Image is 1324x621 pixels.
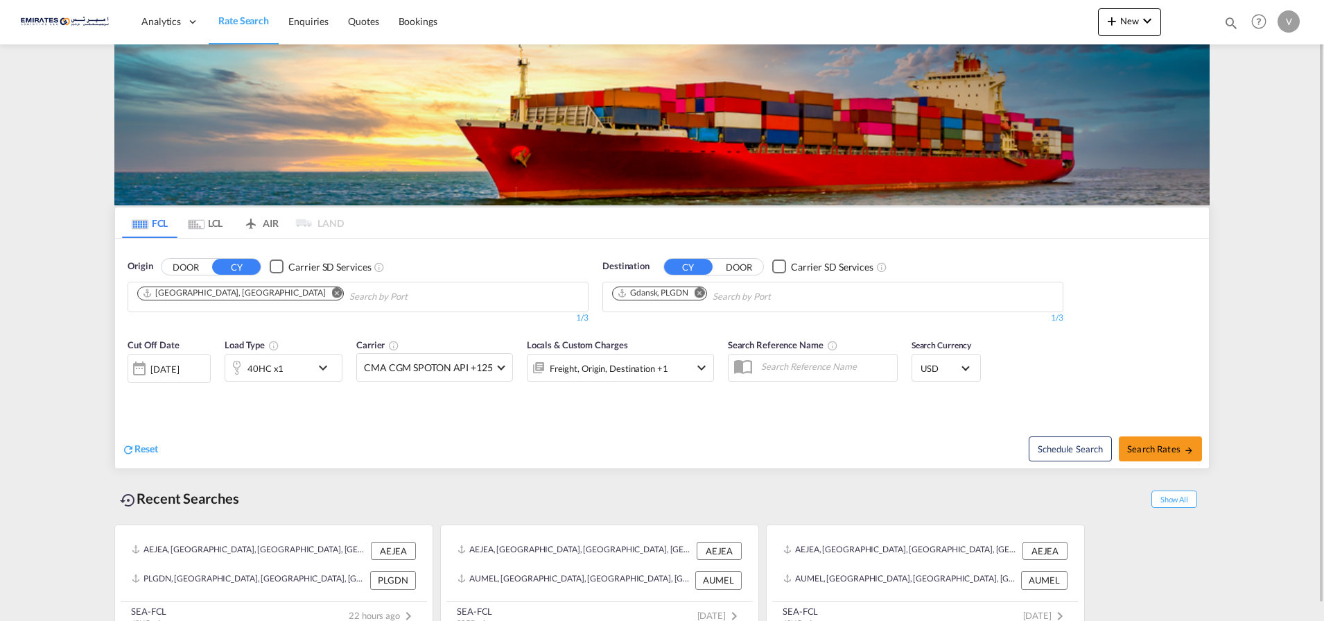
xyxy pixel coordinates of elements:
div: Jebel Ali, AEJEA [142,287,325,299]
div: Freight Origin Destination Factory Stuffing [550,359,668,378]
button: CY [212,259,261,275]
span: Locals & Custom Charges [527,339,628,350]
div: icon-refreshReset [122,442,158,457]
button: icon-plus 400-fgNewicon-chevron-down [1098,8,1161,36]
span: Bookings [399,15,437,27]
md-tab-item: LCL [177,207,233,238]
div: Carrier SD Services [288,260,371,274]
span: Origin [128,260,153,273]
div: Freight Origin Destination Factory Stuffingicon-chevron-down [527,354,714,382]
span: Show All [1151,491,1197,508]
div: SEA-FCL [783,605,818,618]
span: Destination [602,260,650,273]
md-checkbox: Checkbox No Ink [772,260,873,274]
span: Reset [134,443,158,454]
md-chips-wrap: Chips container. Use arrow keys to select chips. [610,282,850,308]
button: Note: By default Schedule search will only considerorigin ports, destination ports and cut off da... [1029,436,1112,461]
div: AEJEA, Jebel Ali, United Arab Emirates, Middle East, Middle East [783,542,1019,560]
span: Quotes [348,15,378,27]
md-datepicker: Select [128,382,138,400]
div: Recent Searches [114,483,245,514]
div: AEJEA, Jebel Ali, United Arab Emirates, Middle East, Middle East [132,542,367,560]
md-icon: icon-airplane [243,215,259,226]
div: AUMEL [695,571,742,589]
md-icon: icon-arrow-right [1184,445,1194,455]
div: Help [1247,10,1278,35]
span: Enquiries [288,15,329,27]
div: AEJEA, Jebel Ali, United Arab Emirates, Middle East, Middle East [458,542,693,560]
md-tab-item: AIR [233,207,288,238]
div: AEJEA [371,542,416,560]
div: Press delete to remove this chip. [142,287,328,299]
div: icon-magnify [1223,15,1239,36]
span: Help [1247,10,1271,33]
div: AUMEL [1021,571,1068,589]
button: CY [664,259,713,275]
span: New [1104,15,1156,26]
div: V [1278,10,1300,33]
div: 1/3 [602,312,1063,324]
md-checkbox: Checkbox No Ink [270,260,371,274]
input: Search Reference Name [754,356,897,377]
md-icon: icon-information-outline [268,340,279,351]
div: OriginDOOR CY Checkbox No InkUnchecked: Search for CY (Container Yard) services for all selected ... [115,239,1209,468]
md-icon: The selected Trucker/Carrierwill be displayed in the rate results If the rates are from another f... [388,340,399,351]
img: c67187802a5a11ec94275b5db69a26e6.png [21,6,114,37]
span: Cut Off Date [128,339,180,350]
md-tab-item: FCL [122,207,177,238]
span: USD [921,362,959,375]
span: Rate Search [218,15,269,26]
div: [DATE] [150,363,179,375]
span: Analytics [141,15,181,28]
div: AUMEL, Melbourne, Australia, Oceania, Oceania [458,571,692,589]
md-select: Select Currency: $ USDUnited States Dollar [919,358,973,378]
md-icon: Unchecked: Search for CY (Container Yard) services for all selected carriers.Checked : Search for... [876,262,887,273]
button: Search Ratesicon-arrow-right [1119,436,1202,461]
div: PLGDN, Gdansk, Poland, Eastern Europe , Europe [132,571,367,589]
div: AEJEA [1022,542,1068,560]
md-icon: icon-chevron-down [1139,12,1156,29]
span: Search Reference Name [728,339,838,350]
input: Chips input. [349,286,481,308]
span: Load Type [225,339,279,350]
div: Gdansk, PLGDN [617,287,688,299]
md-pagination-wrapper: Use the left and right arrow keys to navigate between tabs [122,207,344,238]
img: LCL+%26+FCL+BACKGROUND.png [114,44,1210,205]
md-icon: icon-chevron-down [693,359,710,376]
md-icon: icon-magnify [1223,15,1239,31]
button: DOOR [715,259,763,275]
span: [DATE] [1023,610,1068,621]
span: Search Rates [1127,443,1194,454]
div: PLGDN [370,571,416,589]
md-chips-wrap: Chips container. Use arrow keys to select chips. [135,282,487,308]
span: [DATE] [697,610,742,621]
md-icon: icon-refresh [122,443,134,456]
div: SEA-FCL [131,605,166,618]
input: Chips input. [713,286,844,308]
span: Search Currency [912,340,972,350]
md-icon: icon-plus 400-fg [1104,12,1120,29]
div: AEJEA [697,542,742,560]
div: [DATE] [128,354,211,383]
button: Remove [322,287,343,301]
div: Carrier SD Services [791,260,873,274]
button: DOOR [162,259,210,275]
md-icon: Unchecked: Search for CY (Container Yard) services for all selected carriers.Checked : Search for... [374,262,385,273]
div: 40HC x1 [247,359,284,378]
md-icon: icon-chevron-down [315,359,338,376]
div: Press delete to remove this chip. [617,287,691,299]
span: CMA CGM SPOTON API +125 [364,361,493,375]
span: Carrier [356,339,399,350]
div: 40HC x1icon-chevron-down [225,354,342,382]
md-icon: Your search will be saved by the below given name [827,340,838,351]
div: 1/3 [128,312,589,324]
span: 22 hours ago [349,610,417,621]
div: AUMEL, Melbourne, Australia, Oceania, Oceania [783,571,1018,589]
button: Remove [686,287,706,301]
div: SEA-FCL [457,605,492,618]
md-icon: icon-backup-restore [120,492,137,509]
